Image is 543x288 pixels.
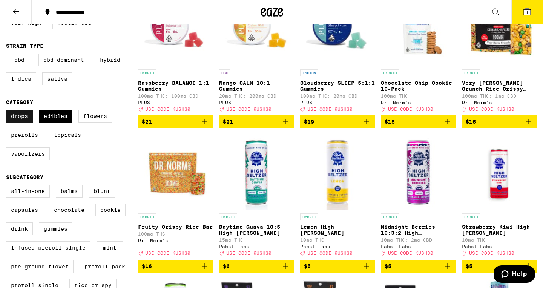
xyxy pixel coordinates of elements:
button: 1 [511,0,543,24]
p: Raspberry BALANCE 1:1 Gummies [138,80,213,92]
span: USE CODE KUSH30 [307,107,353,112]
div: PLUS [219,100,294,105]
div: Pabst Labs [462,244,537,249]
label: CBD Dominant [38,54,89,66]
legend: Category [6,99,33,105]
p: Mango CALM 10:1 Gummies [219,80,294,92]
p: 20mg THC: 200mg CBD [219,93,294,98]
label: Prerolls [6,129,43,141]
p: HYBRID [138,69,156,76]
label: Flowers [78,110,112,123]
span: 1 [526,10,528,15]
img: Pabst Labs - Midnight Berries 10:3:2 High Seltzer [381,134,456,210]
p: 10mg THC [462,237,537,242]
label: Cookie [95,204,126,216]
p: Midnight Berries 10:3:2 High [PERSON_NAME] [381,224,456,236]
p: Lemon High [PERSON_NAME] [300,224,375,236]
span: USE CODE KUSH30 [226,251,271,256]
p: Daytime Guava 10:5 High [PERSON_NAME] [219,224,294,236]
label: Capsules [6,204,43,216]
span: $15 [385,119,395,125]
label: Vaporizers [6,147,50,160]
p: HYBRID [381,69,399,76]
p: Fruity Crispy Rice Bar [138,224,213,230]
p: 100mg THC: 100mg CBD [138,93,213,98]
span: USE CODE KUSH30 [145,107,190,112]
img: Pabst Labs - Strawberry Kiwi High Seltzer [462,134,537,210]
button: Add to bag [219,115,294,128]
p: Cloudberry SLEEP 5:1:1 Gummies [300,80,375,92]
a: Open page for Strawberry Kiwi High Seltzer from Pabst Labs [462,134,537,259]
a: Open page for Lemon High Seltzer from Pabst Labs [300,134,375,259]
button: Add to bag [381,260,456,273]
span: USE CODE KUSH30 [388,107,433,112]
span: $16 [142,263,152,269]
p: 15mg THC [219,237,294,242]
a: Open page for Midnight Berries 10:3:2 High Seltzer from Pabst Labs [381,134,456,259]
p: 100mg THC [138,231,213,236]
span: $21 [142,119,152,125]
span: USE CODE KUSH30 [307,251,353,256]
span: $19 [304,119,314,125]
p: 100mg THC: 1mg CBD [462,93,537,98]
label: Chocolate [49,204,89,216]
p: HYBRID [462,213,480,220]
span: USE CODE KUSH30 [388,251,433,256]
div: PLUS [300,100,375,105]
p: HYBRID [300,213,318,220]
p: Very [PERSON_NAME] Crunch Rice Crispy Treat [462,80,537,92]
label: Drops [6,110,33,123]
label: CBD [6,54,32,66]
button: Add to bag [462,260,537,273]
label: Balms [56,185,83,198]
label: Edibles [39,110,72,123]
label: All-In-One [6,185,50,198]
div: Dr. Norm's [381,100,456,105]
label: Gummies [39,222,72,235]
img: Pabst Labs - Daytime Guava 10:5 High Seltzer [219,134,294,210]
span: USE CODE KUSH30 [145,251,190,256]
div: PLUS [138,100,213,105]
p: 10mg THC [300,237,375,242]
a: Open page for Daytime Guava 10:5 High Seltzer from Pabst Labs [219,134,294,259]
div: Pabst Labs [219,244,294,249]
label: Mint [97,241,123,254]
a: Open page for Fruity Crispy Rice Bar from Dr. Norm's [138,134,213,259]
label: Infused Preroll Single [6,241,90,254]
div: Dr. Norm's [462,100,537,105]
span: USE CODE KUSH30 [469,107,514,112]
button: Add to bag [138,260,213,273]
span: $21 [223,119,233,125]
div: Pabst Labs [300,244,375,249]
p: CBD [219,69,230,76]
p: HYBRID [138,213,156,220]
img: Pabst Labs - Lemon High Seltzer [300,134,375,210]
label: Hybrid [95,54,125,66]
label: Blunt [89,185,115,198]
span: $16 [466,119,476,125]
span: $6 [223,263,230,269]
span: $5 [385,263,391,269]
div: Dr. Norm's [138,238,213,243]
p: Strawberry Kiwi High [PERSON_NAME] [462,224,537,236]
legend: Strain Type [6,43,43,49]
p: Chocolate Chip Cookie 10-Pack [381,80,456,92]
span: USE CODE KUSH30 [226,107,271,112]
p: INDICA [300,69,318,76]
p: HYBRID [381,213,399,220]
button: Add to bag [462,115,537,128]
label: Topicals [49,129,86,141]
iframe: Opens a widget where you can find more information [494,265,535,284]
p: HYBRID [219,213,237,220]
button: Add to bag [219,260,294,273]
span: USE CODE KUSH30 [469,251,514,256]
label: Pre-ground Flower [6,260,74,273]
button: Add to bag [300,115,375,128]
button: Add to bag [300,260,375,273]
button: Add to bag [138,115,213,128]
label: Preroll Pack [80,260,130,273]
button: Add to bag [381,115,456,128]
span: $5 [304,263,311,269]
p: 100mg THC [381,93,456,98]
